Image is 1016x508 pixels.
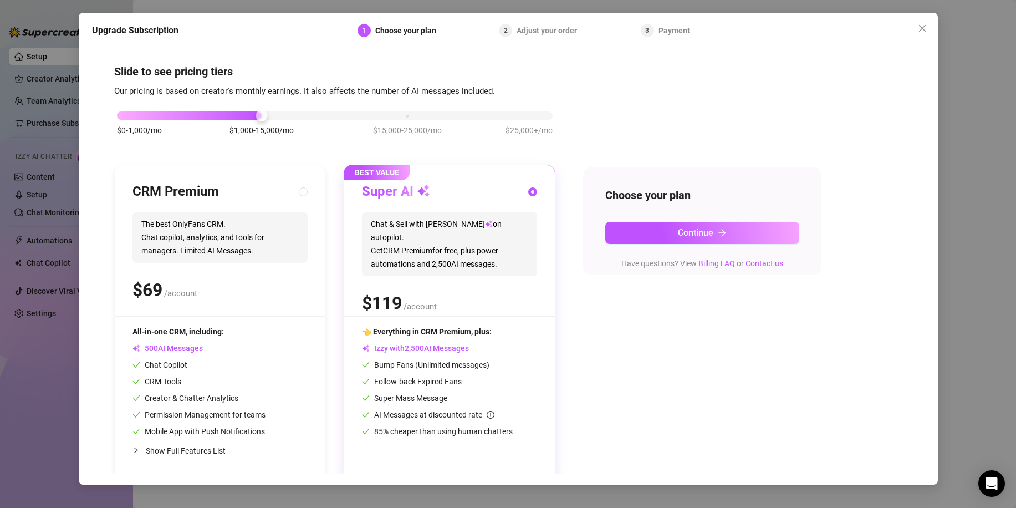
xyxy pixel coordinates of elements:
span: $25,000+/mo [506,124,553,136]
span: check [362,394,370,402]
div: Payment [658,24,690,37]
div: Adjust your order [517,24,584,37]
span: arrow-right [718,228,727,237]
span: check [362,428,370,435]
span: check [132,378,140,385]
span: /account [404,302,437,312]
h3: Super AI [362,183,430,201]
span: All-in-one CRM, including: [132,327,224,336]
button: Close [913,19,931,37]
span: CRM Tools [132,377,181,386]
span: $ [362,293,402,314]
span: Close [913,24,931,33]
a: Billing FAQ [698,259,735,268]
span: 2 [504,27,508,34]
span: Izzy with AI Messages [362,344,469,353]
span: Chat & Sell with [PERSON_NAME] on autopilot. Get CRM Premium for free, plus power automations and... [362,212,537,276]
span: Permission Management for teams [132,410,266,419]
span: Show Full Features List [146,446,226,455]
span: Super Mass Message [362,394,447,403]
span: AI Messages [132,344,203,353]
span: check [362,378,370,385]
h3: CRM Premium [132,183,219,201]
h4: Slide to see pricing tiers [114,64,902,79]
span: Chat Copilot [132,360,187,369]
span: close [918,24,927,33]
div: Choose your plan [375,24,443,37]
span: check [362,361,370,369]
span: $0-1,000/mo [117,124,162,136]
span: check [362,411,370,419]
span: 👈 Everything in CRM Premium, plus: [362,327,492,336]
span: check [132,394,140,402]
span: Mobile App with Push Notifications [132,427,265,436]
h4: Choose your plan [605,187,799,203]
span: The best OnlyFans CRM. Chat copilot, analytics, and tools for managers. Limited AI Messages. [132,212,308,263]
span: Continue [678,227,713,238]
span: Bump Fans (Unlimited messages) [362,360,489,369]
span: Creator & Chatter Analytics [132,394,238,403]
span: Have questions? View or [621,259,783,268]
span: collapsed [132,447,139,454]
span: Our pricing is based on creator's monthly earnings. It also affects the number of AI messages inc... [114,86,495,96]
span: check [132,411,140,419]
button: Continuearrow-right [605,222,799,244]
span: check [132,361,140,369]
a: Contact us [746,259,783,268]
span: check [132,428,140,435]
h5: Upgrade Subscription [92,24,178,37]
span: BEST VALUE [344,165,410,180]
span: info-circle [487,411,494,419]
span: 85% cheaper than using human chatters [362,427,513,436]
span: AI Messages at discounted rate [374,410,494,419]
span: $15,000-25,000/mo [373,124,442,136]
span: /account [164,288,197,298]
span: 3 [645,27,649,34]
span: $1,000-15,000/mo [229,124,294,136]
span: 1 [362,27,366,34]
span: $ [132,280,162,301]
span: Follow-back Expired Fans [362,377,462,386]
div: Show Full Features List [132,438,308,464]
div: Open Intercom Messenger [978,470,1005,497]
